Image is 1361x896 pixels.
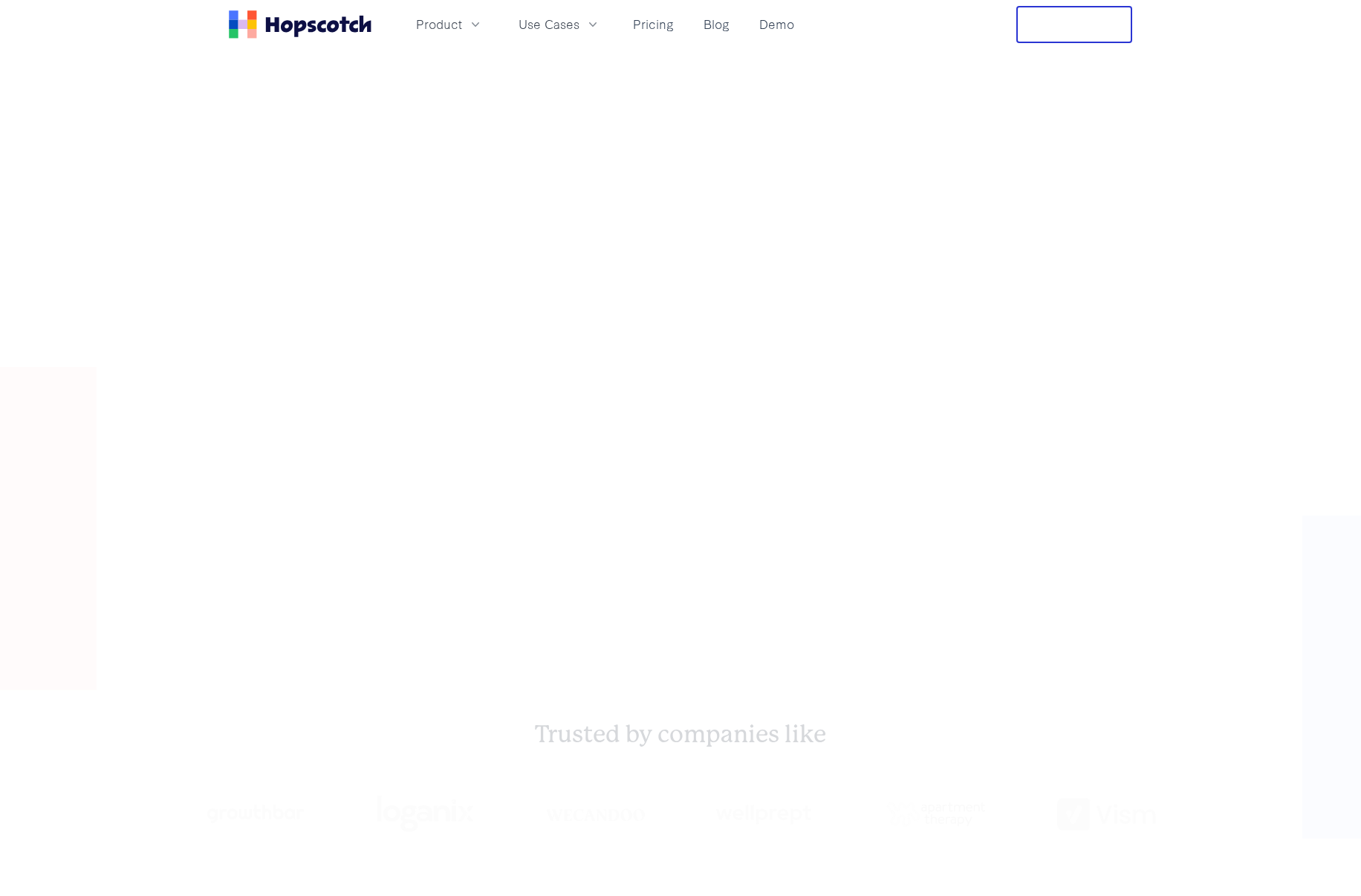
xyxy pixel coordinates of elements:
a: Blog [698,12,735,36]
img: png-apartment-therapy-house-studio-apartment-home [886,802,985,827]
a: Home [229,10,371,39]
img: wellprept logo [716,800,815,828]
a: Pricing [627,12,680,36]
img: loganix-logo [375,788,474,840]
a: Demo [753,12,800,36]
button: Free Trial [1016,6,1132,43]
button: Product [407,12,492,36]
h2: Trusted by companies like [134,720,1227,750]
span: Use Cases [519,15,579,33]
img: wecandoo-logo [546,807,645,821]
span: Product [416,15,462,33]
img: vism logo [1057,798,1156,831]
img: growthbar-logo [205,805,304,823]
button: Use Cases [510,12,609,36]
